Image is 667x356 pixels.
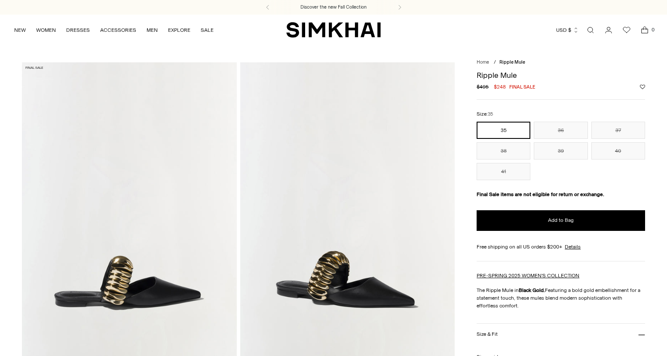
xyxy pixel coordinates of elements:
[477,71,645,79] h1: Ripple Mule
[494,83,506,91] span: $248
[640,84,645,89] button: Add to Wishlist
[66,21,90,40] a: DRESSES
[201,21,214,40] a: SALE
[300,4,367,11] a: Discover the new Fall Collection
[582,21,599,39] a: Open search modal
[477,191,604,197] strong: Final Sale items are not eligible for return or exchange.
[477,331,497,337] h3: Size & Fit
[100,21,136,40] a: ACCESSORIES
[14,21,26,40] a: NEW
[499,59,525,65] span: Ripple Mule
[519,287,545,293] strong: Black Gold.
[286,21,381,38] a: SIMKHAI
[477,273,579,279] a: PRE-SPRING 2025 WOMEN'S COLLECTION
[548,217,574,224] span: Add to Bag
[477,83,489,91] s: $495
[591,142,645,160] button: 40
[556,21,579,40] button: USD $
[636,21,653,39] a: Open cart modal
[477,142,530,160] button: 38
[477,163,530,180] button: 41
[36,21,56,40] a: WOMEN
[477,122,530,139] button: 35
[168,21,190,40] a: EXPLORE
[477,210,645,231] button: Add to Bag
[477,243,645,251] div: Free shipping on all US orders $200+
[534,122,587,139] button: 36
[477,110,493,118] label: Size:
[477,324,645,346] button: Size & Fit
[591,122,645,139] button: 37
[618,21,635,39] a: Wishlist
[477,59,489,65] a: Home
[477,59,645,66] nav: breadcrumbs
[649,26,657,34] span: 0
[477,286,645,310] p: The Ripple Mule in Featuring a bold gold embellishment for a statement touch, these mules blend m...
[488,111,493,117] span: 35
[600,21,617,39] a: Go to the account page
[534,142,587,160] button: 39
[147,21,158,40] a: MEN
[494,59,496,66] div: /
[565,243,581,251] a: Details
